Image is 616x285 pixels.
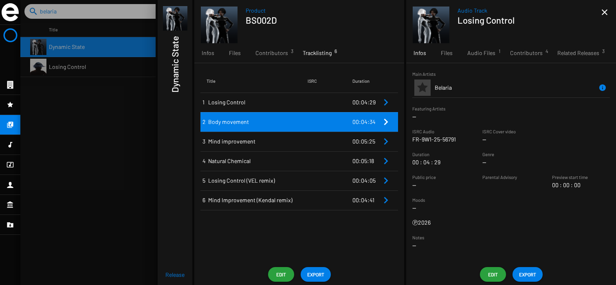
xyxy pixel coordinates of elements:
[513,267,543,282] button: EXPORT
[413,7,449,43] img: dynamic-state_artwork.png
[303,49,332,57] span: Tracklisting
[208,137,308,146] span: Mind improvement
[352,138,375,145] span: 00:05:25
[423,158,434,166] span: 04
[255,49,288,57] span: Contributors
[552,175,588,180] small: Preview start time
[412,175,436,180] small: Public price
[202,157,206,164] span: 4
[202,197,205,203] span: 6
[352,197,374,203] span: 00:04:41
[412,235,424,240] small: Notes
[412,219,431,226] span: Ⓟ2026
[307,267,324,282] span: EXPORT
[202,138,205,145] span: 3
[381,156,391,166] mat-icon: Remove Reference
[412,113,610,121] p: --
[600,7,609,17] mat-icon: close
[246,7,389,15] span: Product
[482,152,494,157] small: Genre
[435,84,452,91] span: Belaria
[482,158,494,166] p: --
[208,98,308,106] span: Losing Control
[458,7,601,15] span: Audio Track
[229,49,241,57] span: Files
[412,197,425,203] small: Moods
[574,181,581,189] span: 00
[207,77,308,85] div: Title
[381,97,391,107] mat-icon: Remove Reference
[208,157,308,165] span: Natural Chemical
[458,15,595,25] h1: Losing Control
[2,3,19,21] img: grand-sigle.svg
[552,181,563,189] span: 00
[381,117,391,127] mat-icon: Remove Reference
[201,7,238,43] img: dynamic-state_artwork.png
[480,267,506,282] button: Edit
[412,106,445,111] small: Featuring Artists
[434,158,440,166] span: 29
[412,158,423,166] span: 00
[352,77,381,85] div: Duration
[412,204,425,212] p: --
[308,77,317,85] div: ISRC
[165,271,185,279] span: Release
[352,77,370,85] div: Duration
[381,176,391,186] mat-icon: Remove Reference
[441,49,453,57] span: Files
[352,118,376,125] span: 00:04:34
[268,267,294,282] button: Edit
[563,181,574,189] span: 00
[352,99,376,106] span: 00:04:29
[246,15,383,25] h1: BS002D
[207,77,216,85] div: Title
[301,267,331,282] button: EXPORT
[202,177,205,184] span: 5
[381,195,391,205] mat-icon: Remove Reference
[482,135,516,144] p: --
[412,129,434,134] small: ISRC Audio
[486,267,499,282] span: Edit
[510,49,543,57] span: Contributors
[202,118,206,125] span: 2
[163,6,187,31] img: dynamic-state_artwork.png
[557,49,599,57] span: Related Releases
[169,36,180,93] h1: Dynamic State
[208,118,308,126] span: Body movement
[412,152,429,157] small: Duration
[482,175,517,180] small: Parental Advisory
[308,77,352,85] div: ISRC
[352,157,374,164] span: 00:05:18
[412,71,436,77] small: Main Artists
[412,135,456,144] p: FR-9W1-25-56791
[467,49,495,57] span: Audio Files
[275,267,288,282] span: Edit
[208,177,308,185] span: Losing Control (VEL remix)
[412,241,610,250] p: --
[352,177,376,184] span: 00:04:05
[519,267,536,282] span: EXPORT
[414,49,426,57] span: Infos
[202,49,214,57] span: Infos
[208,196,308,204] span: Mind Improvement (Kendal remix)
[412,181,436,189] p: --
[482,129,516,134] small: ISRC Cover video
[381,137,391,146] mat-icon: Remove Reference
[202,99,205,106] span: 1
